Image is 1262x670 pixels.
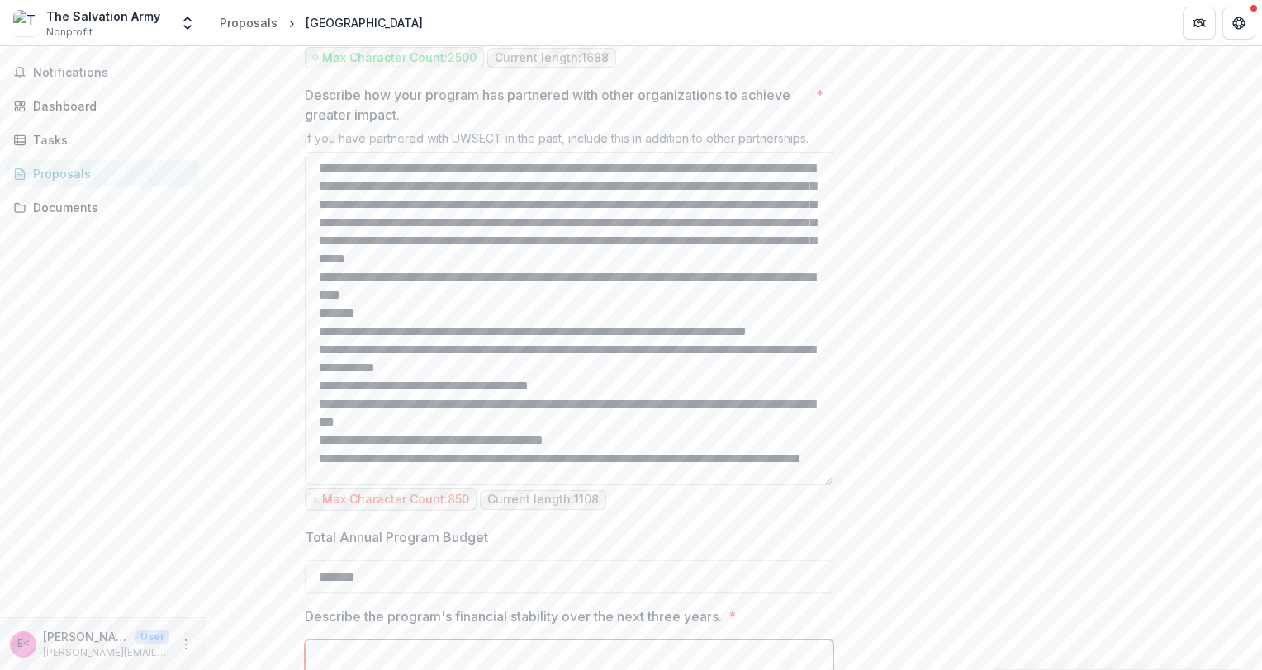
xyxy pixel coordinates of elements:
[33,97,186,115] div: Dashboard
[43,628,129,645] p: [PERSON_NAME] [PERSON_NAME] <[PERSON_NAME][EMAIL_ADDRESS][PERSON_NAME][DOMAIN_NAME]>
[7,194,199,221] a: Documents
[7,126,199,153] a: Tasks
[305,85,809,125] p: Describe how your program has partnered with other organizations to achieve greater impact.
[43,645,169,660] p: [PERSON_NAME][EMAIL_ADDRESS][PERSON_NAME][DOMAIN_NAME]
[176,635,196,654] button: More
[17,639,30,649] div: Elizabeth Pond Reza <elizabeth.reza@use.salvationarmy.org>
[135,630,169,644] p: User
[176,7,199,40] button: Open entity switcher
[213,11,284,35] a: Proposals
[220,14,278,31] div: Proposals
[13,10,40,36] img: The Salvation Army
[1183,7,1216,40] button: Partners
[1222,7,1255,40] button: Get Help
[322,493,469,507] p: Max Character Count: 850
[305,606,722,626] p: Describe the program's financial stability over the next three years.
[495,51,609,65] p: Current length: 1688
[213,11,429,35] nav: breadcrumb
[33,165,186,182] div: Proposals
[322,51,477,65] p: Max Character Count: 2500
[7,59,199,86] button: Notifications
[7,92,199,120] a: Dashboard
[33,66,192,80] span: Notifications
[487,493,599,507] p: Current length: 1108
[7,160,199,187] a: Proposals
[46,25,93,40] span: Nonprofit
[33,131,186,149] div: Tasks
[33,199,186,216] div: Documents
[306,14,423,31] div: [GEOGRAPHIC_DATA]
[305,527,488,547] p: Total Annual Program Budget
[305,131,833,152] div: If you have partnered with UWSECT in the past, include this in addition to other partnerships.
[46,7,160,25] div: The Salvation Army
